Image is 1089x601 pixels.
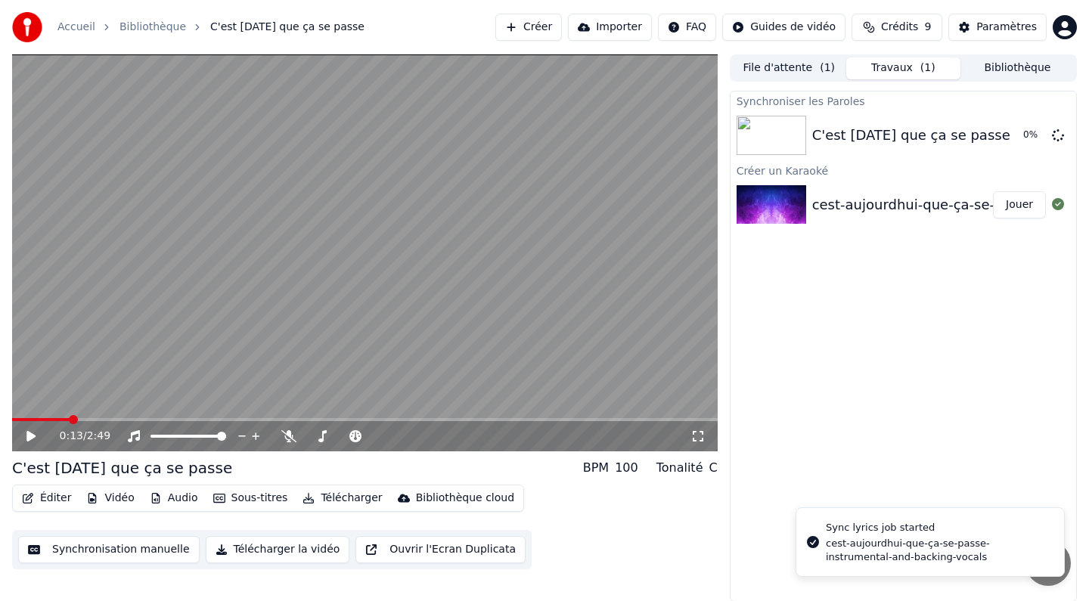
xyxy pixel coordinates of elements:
div: 0 % [1023,129,1046,141]
div: 100 [615,459,638,477]
button: Ouvrir l'Ecran Duplicata [355,536,526,563]
span: ( 1 ) [820,60,835,76]
div: Tonalité [656,459,703,477]
button: Vidéo [80,488,140,509]
button: Audio [144,488,204,509]
div: BPM [583,459,609,477]
span: 2:49 [87,429,110,444]
button: Télécharger [296,488,388,509]
div: C'est [DATE] que ça se passe [812,125,1010,146]
span: 0:13 [60,429,83,444]
div: Synchroniser les Paroles [731,91,1076,110]
button: Guides de vidéo [722,14,845,41]
div: / [60,429,96,444]
div: C [709,459,717,477]
span: 9 [924,20,931,35]
button: File d'attente [732,57,846,79]
button: Synchronisation manuelle [18,536,200,563]
div: Paramètres [976,20,1037,35]
div: C'est [DATE] que ça se passe [12,457,232,479]
img: youka [12,12,42,42]
a: Accueil [57,20,95,35]
div: Créer un Karaoké [731,161,1076,179]
button: FAQ [658,14,716,41]
button: Jouer [993,191,1046,218]
button: Travaux [846,57,960,79]
div: Sync lyrics job started [826,520,1052,535]
span: C'est [DATE] que ça se passe [210,20,365,35]
button: Bibliothèque [960,57,1075,79]
button: Créer [495,14,562,41]
div: cest-aujourdhui-que-ça-se-passe-instrumental-and-backing-vocals [826,537,1052,564]
button: Sous-titres [207,488,294,509]
button: Éditer [16,488,77,509]
button: Importer [568,14,652,41]
nav: breadcrumb [57,20,365,35]
div: Bibliothèque cloud [416,491,514,506]
button: Crédits9 [852,14,942,41]
button: Paramètres [948,14,1047,41]
button: Télécharger la vidéo [206,536,350,563]
a: Bibliothèque [119,20,186,35]
span: ( 1 ) [920,60,935,76]
span: Crédits [881,20,918,35]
